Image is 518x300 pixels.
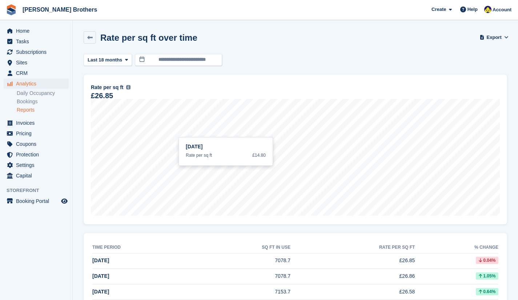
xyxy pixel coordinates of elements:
[4,57,69,68] a: menu
[84,54,132,66] button: Last 18 months
[4,79,69,89] a: menu
[481,31,507,43] button: Export
[16,68,60,78] span: CRM
[4,139,69,149] a: menu
[290,242,415,253] th: Rate per sq ft
[16,79,60,89] span: Analytics
[431,6,446,13] span: Create
[91,93,113,99] div: £26.85
[191,284,290,300] td: 7153.7
[60,197,69,205] a: Preview store
[16,36,60,47] span: Tasks
[191,242,290,253] th: Sq ft in use
[16,149,60,160] span: Protection
[92,273,109,279] span: [DATE]
[4,47,69,57] a: menu
[17,107,69,113] a: Reports
[92,257,109,263] span: [DATE]
[16,139,60,149] span: Coupons
[16,57,60,68] span: Sites
[4,118,69,128] a: menu
[4,171,69,181] a: menu
[20,4,100,16] a: [PERSON_NAME] Brothers
[88,56,122,64] span: Last 18 months
[4,149,69,160] a: menu
[484,6,491,13] img: Cameron
[4,36,69,47] a: menu
[4,196,69,206] a: menu
[92,289,109,295] span: [DATE]
[4,68,69,78] a: menu
[6,4,17,15] img: stora-icon-8386f47178a22dfd0bd8f6a31ec36ba5ce8667c1dd55bd0f319d3a0aa187defe.svg
[191,269,290,284] td: 7078.7
[290,284,415,300] td: £26.58
[17,90,69,97] a: Daily Occupancy
[487,34,502,41] span: Export
[100,33,197,43] h2: Rate per sq ft over time
[92,242,191,253] th: Time period
[16,196,60,206] span: Booking Portal
[290,269,415,284] td: £26.86
[415,242,498,253] th: % change
[16,171,60,181] span: Capital
[16,160,60,170] span: Settings
[126,85,130,89] img: icon-info-grey-7440780725fd019a000dd9b08b2336e03edf1995a4989e88bcd33f0948082b44.svg
[4,128,69,139] a: menu
[476,257,498,264] div: 0.04%
[91,84,123,91] span: Rate per sq ft
[17,98,69,105] a: Bookings
[191,253,290,269] td: 7078.7
[493,6,511,13] span: Account
[476,272,498,280] div: 1.05%
[290,253,415,269] td: £26.85
[467,6,478,13] span: Help
[4,26,69,36] a: menu
[16,26,60,36] span: Home
[7,187,72,194] span: Storefront
[16,47,60,57] span: Subscriptions
[16,118,60,128] span: Invoices
[476,288,498,295] div: 0.64%
[4,160,69,170] a: menu
[16,128,60,139] span: Pricing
